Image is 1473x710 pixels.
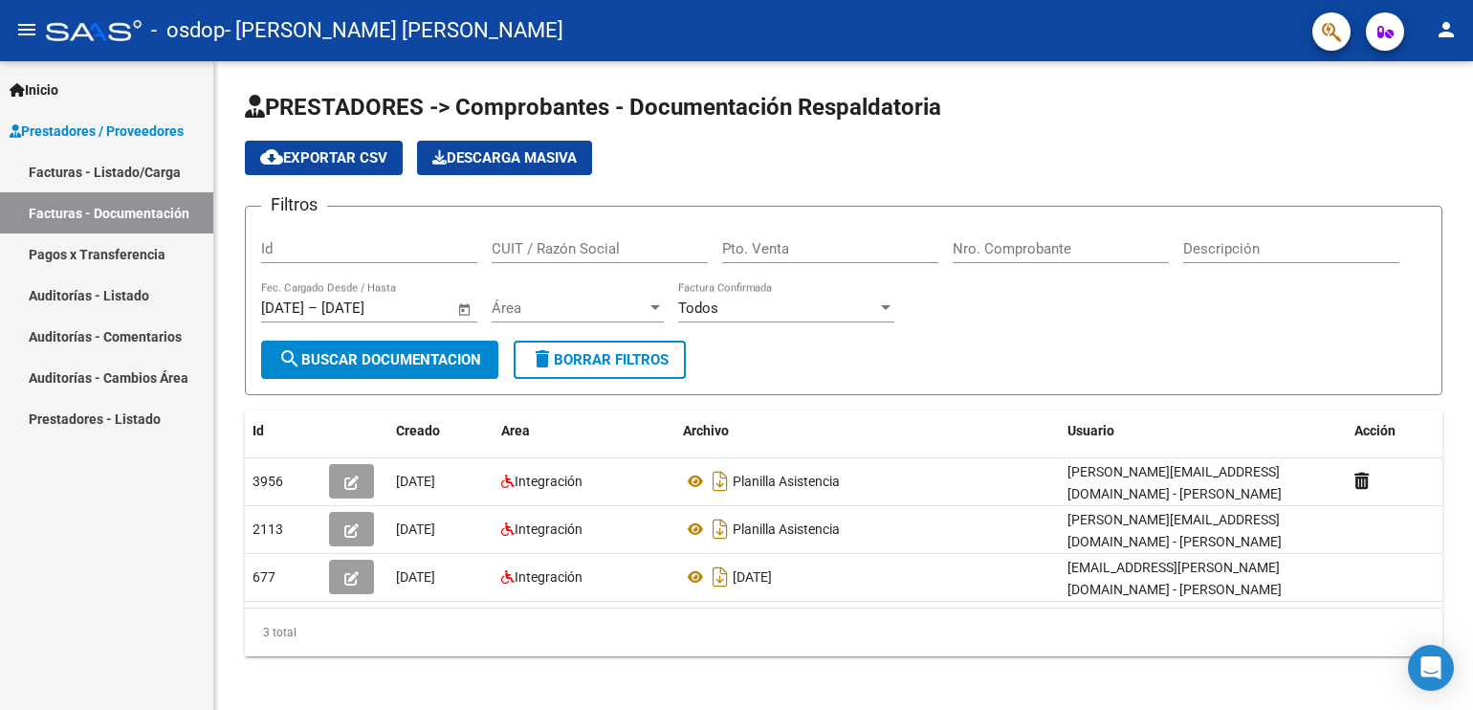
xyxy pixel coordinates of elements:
[683,423,729,438] span: Archivo
[1067,464,1282,523] span: [PERSON_NAME][EMAIL_ADDRESS][DOMAIN_NAME] - [PERSON_NAME] [PERSON_NAME]
[531,347,554,370] mat-icon: delete
[396,474,435,489] span: [DATE]
[261,191,327,218] h3: Filtros
[1408,645,1454,691] div: Open Intercom Messenger
[396,569,435,585] span: [DATE]
[308,300,318,317] span: –
[278,347,301,370] mat-icon: search
[260,149,387,166] span: Exportar CSV
[417,141,592,175] app-download-masive: Descarga masiva de comprobantes (adjuntos)
[515,474,583,489] span: Integración
[514,341,686,379] button: Borrar Filtros
[245,94,941,121] span: PRESTADORES -> Comprobantes - Documentación Respaldatoria
[675,410,1060,452] datatable-header-cell: Archivo
[417,141,592,175] button: Descarga Masiva
[454,299,476,321] button: Open calendar
[260,145,283,168] mat-icon: cloud_download
[253,521,283,537] span: 2113
[396,423,440,438] span: Creado
[733,474,840,489] span: Planilla Asistencia
[733,569,772,585] span: [DATE]
[1435,18,1458,41] mat-icon: person
[515,521,583,537] span: Integración
[10,121,184,142] span: Prestadores / Proveedores
[678,300,718,317] span: Todos
[253,423,264,438] span: Id
[494,410,675,452] datatable-header-cell: Area
[278,351,481,368] span: Buscar Documentacion
[1347,410,1442,452] datatable-header-cell: Acción
[1067,512,1282,571] span: [PERSON_NAME][EMAIL_ADDRESS][DOMAIN_NAME] - [PERSON_NAME] [PERSON_NAME]
[1060,410,1347,452] datatable-header-cell: Usuario
[733,521,840,537] span: Planilla Asistencia
[531,351,669,368] span: Borrar Filtros
[225,10,563,52] span: - [PERSON_NAME] [PERSON_NAME]
[245,141,403,175] button: Exportar CSV
[253,569,275,585] span: 677
[388,410,494,452] datatable-header-cell: Creado
[432,149,577,166] span: Descarga Masiva
[1067,423,1114,438] span: Usuario
[10,79,58,100] span: Inicio
[1354,423,1396,438] span: Acción
[15,18,38,41] mat-icon: menu
[708,562,733,592] i: Descargar documento
[1067,560,1282,597] span: [EMAIL_ADDRESS][PERSON_NAME][DOMAIN_NAME] - [PERSON_NAME]
[708,514,733,544] i: Descargar documento
[245,609,1442,656] div: 3 total
[261,341,498,379] button: Buscar Documentacion
[492,300,647,317] span: Área
[321,300,414,317] input: Fecha fin
[515,569,583,585] span: Integración
[261,300,304,317] input: Fecha inicio
[253,474,283,489] span: 3956
[245,410,321,452] datatable-header-cell: Id
[708,466,733,497] i: Descargar documento
[501,423,530,438] span: Area
[396,521,435,537] span: [DATE]
[151,10,225,52] span: - osdop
